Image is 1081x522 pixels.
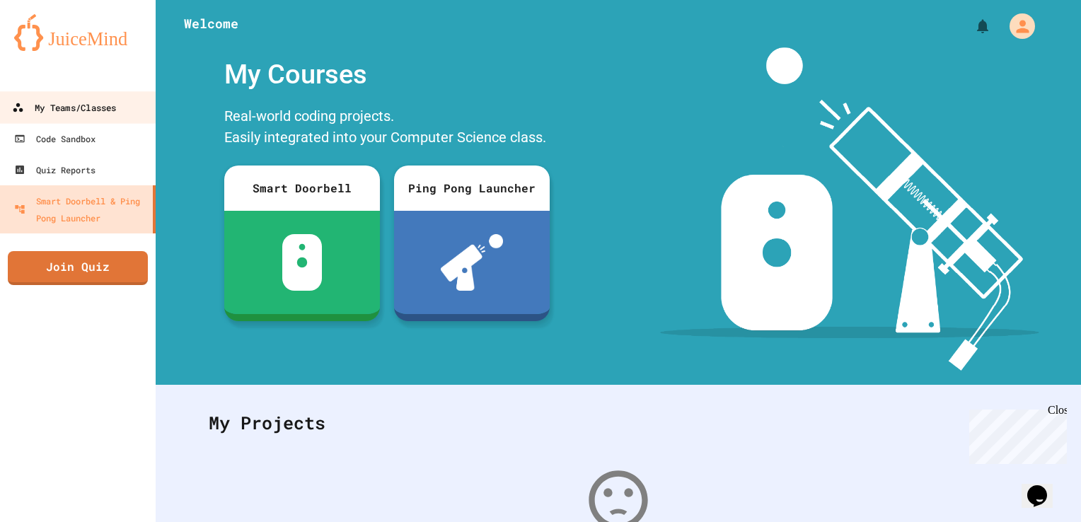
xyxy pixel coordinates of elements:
[441,234,504,291] img: ppl-with-ball.png
[217,47,557,102] div: My Courses
[6,6,98,90] div: Chat with us now!Close
[195,395,1042,451] div: My Projects
[224,166,380,211] div: Smart Doorbell
[14,130,96,147] div: Code Sandbox
[8,251,148,285] a: Join Quiz
[948,14,995,38] div: My Notifications
[964,404,1067,464] iframe: chat widget
[394,166,550,211] div: Ping Pong Launcher
[14,14,141,51] img: logo-orange.svg
[995,10,1039,42] div: My Account
[1022,465,1067,508] iframe: chat widget
[14,192,147,226] div: Smart Doorbell & Ping Pong Launcher
[14,161,96,178] div: Quiz Reports
[12,99,116,117] div: My Teams/Classes
[660,47,1039,371] img: banner-image-my-projects.png
[282,234,323,291] img: sdb-white.svg
[217,102,557,155] div: Real-world coding projects. Easily integrated into your Computer Science class.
